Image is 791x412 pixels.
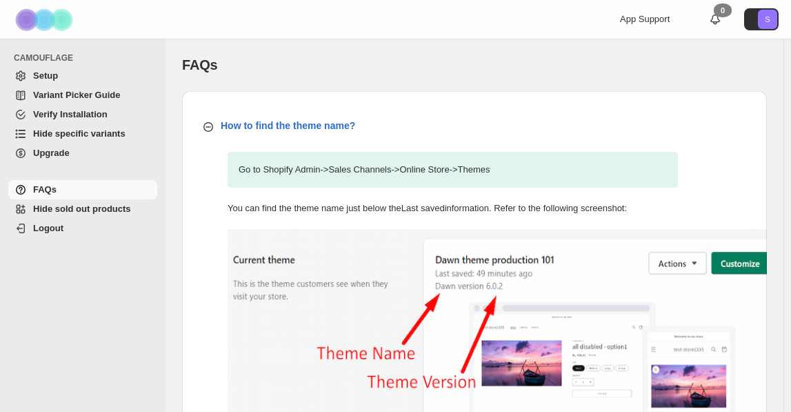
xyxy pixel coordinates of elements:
[182,57,217,72] span: FAQs
[228,152,678,188] p: Go to Shopify Admin -> Sales Channels -> Online Store -> Themes
[33,128,126,139] span: Hide specific variants
[8,105,157,124] a: Verify Installation
[620,14,670,24] span: App Support
[708,12,722,26] a: 0
[193,113,756,138] button: How to find the theme name?
[714,3,732,17] div: 0
[8,199,157,219] a: Hide sold out products
[33,204,131,214] span: Hide sold out products
[765,15,770,23] text: S
[221,119,355,133] p: How to find the theme name?
[8,124,157,144] a: Hide specific variants
[14,52,159,63] span: CAMOUFLAGE
[744,8,779,30] button: Avatar with initials S
[11,1,80,39] img: Camouflage
[8,219,157,238] a: Logout
[758,10,777,29] span: Avatar with initials S
[228,202,678,215] p: You can find the theme name just below the Last saved information. Refer to the following screens...
[33,70,58,81] span: Setup
[8,86,157,105] a: Variant Picker Guide
[33,109,108,119] span: Verify Installation
[8,180,157,199] a: FAQs
[8,144,157,163] a: Upgrade
[33,184,57,195] span: FAQs
[8,66,157,86] a: Setup
[33,223,63,233] span: Logout
[33,90,120,100] span: Variant Picker Guide
[33,148,70,158] span: Upgrade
